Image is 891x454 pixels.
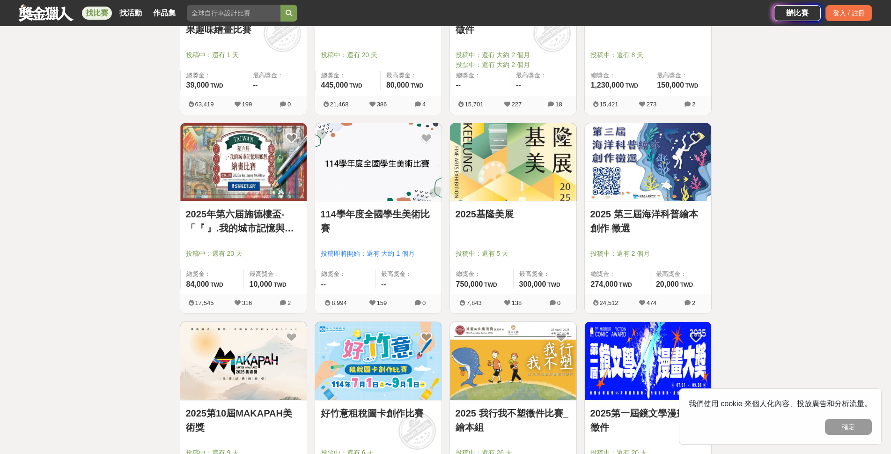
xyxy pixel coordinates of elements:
[450,322,576,400] img: Cover Image
[619,282,632,288] span: TWD
[519,280,546,288] span: 300,000
[456,50,571,60] span: 投稿中：還有 大約 2 個月
[591,71,646,80] span: 總獎金：
[250,269,301,279] span: 最高獎金：
[692,101,695,108] span: 2
[321,207,436,235] a: 114學年度全國學生美術比賽
[519,269,571,279] span: 最高獎金：
[600,101,619,108] span: 15,421
[149,7,179,20] a: 作品集
[465,101,484,108] span: 15,701
[456,71,505,80] span: 總獎金：
[253,81,258,89] span: --
[422,299,426,306] span: 0
[450,123,576,201] img: Cover Image
[180,123,307,202] a: Cover Image
[180,123,307,201] img: Cover Image
[321,280,326,288] span: --
[315,123,442,202] a: Cover Image
[287,299,291,306] span: 2
[456,249,571,259] span: 投稿中：還有 5 天
[377,299,387,306] span: 159
[626,82,638,89] span: TWD
[591,280,618,288] span: 274,000
[186,249,301,259] span: 投稿中：還有 20 天
[512,299,522,306] span: 138
[585,123,711,201] img: Cover Image
[186,207,301,235] a: 2025年第六届施德樓盃-「『 』.我的城市記憶與鄉愁」繪畫比賽
[456,81,461,89] span: --
[186,50,301,60] span: 投稿中：還有 1 天
[321,269,370,279] span: 總獎金：
[591,81,624,89] span: 1,230,000
[186,280,209,288] span: 84,000
[82,7,112,20] a: 找比賽
[656,280,679,288] span: 20,000
[647,101,657,108] span: 273
[516,71,571,80] span: 最高獎金：
[484,282,497,288] span: TWD
[590,50,706,60] span: 投稿中：還有 8 天
[386,71,436,80] span: 最高獎金：
[242,101,252,108] span: 199
[242,299,252,306] span: 316
[456,269,508,279] span: 總獎金：
[287,101,291,108] span: 0
[210,82,223,89] span: TWD
[386,81,409,89] span: 80,000
[321,249,436,259] span: 投稿即將開始：還有 大約 1 個月
[656,269,706,279] span: 最高獎金：
[516,81,521,89] span: --
[685,82,698,89] span: TWD
[585,123,711,202] a: Cover Image
[456,406,571,434] a: 2025 我行我不塑徵件比賽_繪本組
[331,299,347,306] span: 8,994
[321,50,436,60] span: 投稿中：還有 20 天
[557,299,560,306] span: 0
[116,7,146,20] a: 找活動
[187,5,280,22] input: 全球自行車設計比賽
[315,322,442,400] img: Cover Image
[657,81,684,89] span: 150,000
[321,71,375,80] span: 總獎金：
[547,282,560,288] span: TWD
[585,322,711,400] img: Cover Image
[180,322,307,400] img: Cover Image
[450,123,576,202] a: Cover Image
[692,299,695,306] span: 2
[590,207,706,235] a: 2025 第三屆海洋科普繪本創作 徵選
[349,82,362,89] span: TWD
[186,406,301,434] a: 2025第10屆MAKAPAH美術獎
[590,406,706,434] a: 2025第一屆鏡文學漫畫大獎徵件
[186,81,209,89] span: 39,000
[466,299,482,306] span: 7,843
[555,101,562,108] span: 18
[210,282,223,288] span: TWD
[186,71,241,80] span: 總獎金：
[330,101,349,108] span: 21,468
[680,282,693,288] span: TWD
[774,5,821,21] a: 辦比賽
[825,5,872,21] div: 登入 / 註冊
[689,400,872,408] span: 我們使用 cookie 來個人化內容、投放廣告和分析流量。
[411,82,423,89] span: TWD
[647,299,657,306] span: 474
[422,101,426,108] span: 4
[250,280,272,288] span: 10,000
[273,282,286,288] span: TWD
[315,123,442,201] img: Cover Image
[456,60,571,70] span: 投票中：還有 大約 2 個月
[381,280,386,288] span: --
[456,280,483,288] span: 750,000
[253,71,301,80] span: 最高獎金：
[591,269,644,279] span: 總獎金：
[195,101,214,108] span: 63,419
[657,71,705,80] span: 最高獎金：
[512,101,522,108] span: 227
[186,269,238,279] span: 總獎金：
